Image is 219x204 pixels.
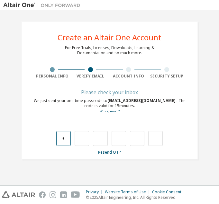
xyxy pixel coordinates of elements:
[105,189,152,195] div: Website Terms of Use
[58,34,161,41] div: Create an Altair One Account
[50,191,56,198] img: instagram.svg
[3,2,84,8] img: Altair One
[148,74,186,79] div: Security Setup
[110,74,148,79] div: Account Info
[86,189,105,195] div: Privacy
[33,98,186,114] div: We just sent your one-time passcode to . The code is valid for 15 minutes.
[98,149,121,155] a: Resend OTP
[107,98,177,103] span: [EMAIL_ADDRESS][DOMAIN_NAME]
[33,90,186,94] div: Please check your inbox
[39,191,46,198] img: facebook.svg
[86,195,185,200] p: © 2025 Altair Engineering, Inc. All Rights Reserved.
[2,191,35,198] img: altair_logo.svg
[100,109,120,113] a: Go back to the registration form
[65,45,154,56] div: For Free Trials, Licenses, Downloads, Learning & Documentation and so much more.
[33,74,72,79] div: Personal Info
[60,191,67,198] img: linkedin.svg
[71,191,80,198] img: youtube.svg
[152,189,185,195] div: Cookie Consent
[71,74,110,79] div: Verify Email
